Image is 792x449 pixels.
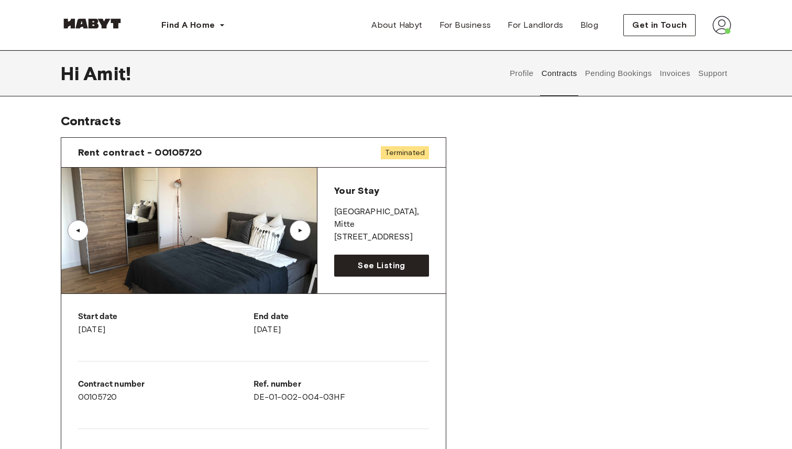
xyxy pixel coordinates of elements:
[254,311,429,336] div: [DATE]
[78,146,202,159] span: Rent contract - 00105720
[254,378,429,403] div: DE-01-002-004-03HF
[623,14,696,36] button: Get in Touch
[334,206,429,231] p: [GEOGRAPHIC_DATA] , Mitte
[334,231,429,244] p: [STREET_ADDRESS]
[254,378,429,391] p: Ref. number
[658,50,691,96] button: Invoices
[363,15,431,36] a: About Habyt
[508,19,563,31] span: For Landlords
[153,15,234,36] button: Find A Home
[254,311,429,323] p: End date
[371,19,422,31] span: About Habyt
[632,19,687,31] span: Get in Touch
[78,378,254,391] p: Contract number
[439,19,491,31] span: For Business
[572,15,607,36] a: Blog
[499,15,571,36] a: For Landlords
[584,50,653,96] button: Pending Bookings
[61,62,83,84] span: Hi
[78,311,254,336] div: [DATE]
[61,18,124,29] img: Habyt
[381,146,429,159] span: Terminated
[697,50,729,96] button: Support
[83,62,131,84] span: Amit !
[295,227,305,234] div: ▲
[358,259,405,272] span: See Listing
[334,255,429,277] a: See Listing
[509,50,535,96] button: Profile
[78,311,254,323] p: Start date
[61,168,317,293] img: Image of the room
[161,19,215,31] span: Find A Home
[580,19,599,31] span: Blog
[712,16,731,35] img: avatar
[78,378,254,403] div: 00105720
[61,113,121,128] span: Contracts
[334,185,379,196] span: Your Stay
[431,15,500,36] a: For Business
[506,50,731,96] div: user profile tabs
[540,50,578,96] button: Contracts
[73,227,83,234] div: ▲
